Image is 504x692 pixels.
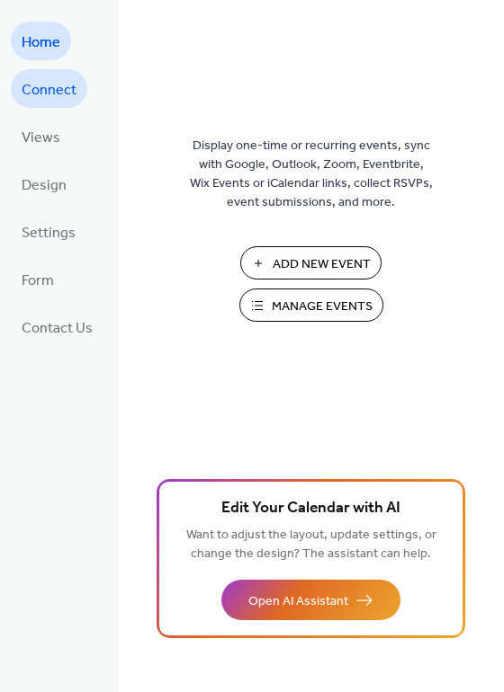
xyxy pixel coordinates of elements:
span: Settings [22,219,76,247]
a: Settings [11,212,86,251]
a: Form [11,260,65,298]
button: Open AI Assistant [221,580,400,620]
span: Want to adjust the layout, update settings, or change the design? The assistant can help. [186,523,436,566]
span: Open AI Assistant [248,592,348,611]
span: Manage Events [272,297,373,316]
a: Views [11,117,71,155]
button: Manage Events [239,288,383,322]
span: Design [22,172,67,200]
span: Home [22,29,60,57]
span: Contact Us [22,315,93,342]
span: Add New Event [273,255,371,274]
span: Edit Your Calendar with AI [221,496,400,521]
span: Views [22,124,60,152]
a: Connect [11,69,87,108]
span: Display one-time or recurring events, sync with Google, Outlook, Zoom, Eventbrite, Wix Events or ... [190,137,433,212]
button: Add New Event [240,246,382,279]
span: Connect [22,76,76,104]
a: Design [11,164,77,203]
a: Home [11,22,71,60]
span: Form [22,267,54,295]
a: Contact Us [11,307,103,346]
